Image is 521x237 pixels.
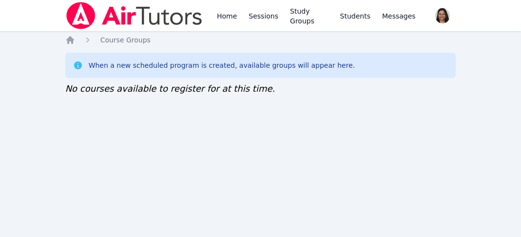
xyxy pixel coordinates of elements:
[89,60,355,70] div: When a new scheduled program is created, available groups will appear here.
[65,35,456,45] nav: Breadcrumb
[382,11,416,21] span: Messages
[65,2,203,29] img: Air Tutors
[65,83,275,94] span: No courses available to register for at this time.
[100,35,151,45] a: Course Groups
[100,36,151,44] span: Course Groups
